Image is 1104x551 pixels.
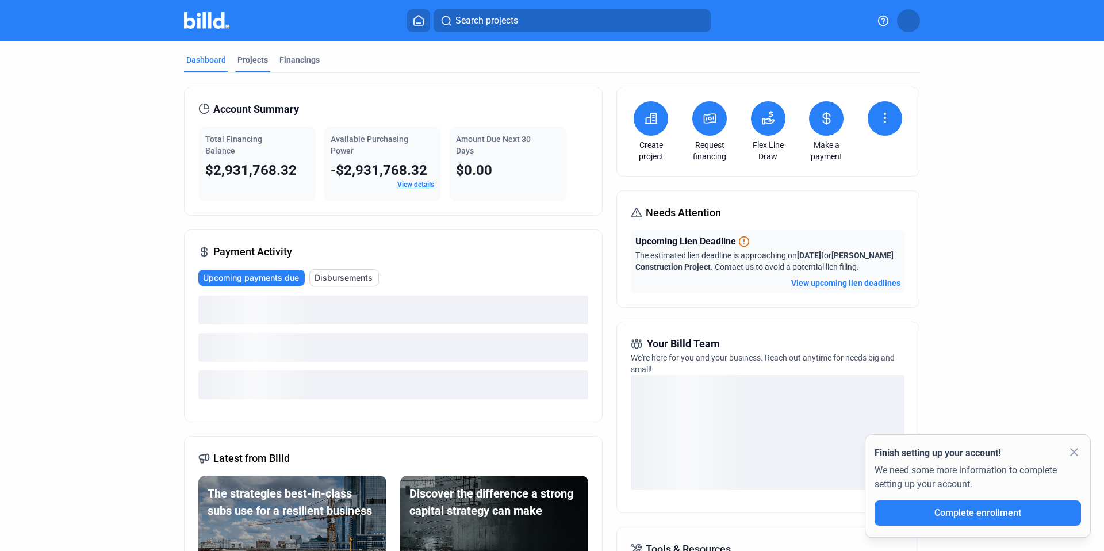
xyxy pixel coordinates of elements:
div: Dashboard [186,54,226,66]
div: loading [198,333,588,362]
span: [DATE] [797,251,821,260]
span: Latest from Billd [213,450,290,466]
span: -$2,931,768.32 [331,162,427,178]
div: loading [631,375,904,490]
span: Upcoming payments due [203,272,299,284]
span: Complete enrollment [934,507,1021,518]
span: Your Billd Team [647,336,720,352]
span: Payment Activity [213,244,292,260]
div: Projects [237,54,268,66]
button: Complete enrollment [875,500,1081,526]
span: Upcoming Lien Deadline [635,235,736,248]
span: Search projects [455,14,518,28]
span: Total Financing Balance [205,135,262,155]
a: Request financing [689,139,730,162]
span: Needs Attention [646,205,721,221]
div: The strategies best-in-class subs use for a resilient business [208,485,377,519]
span: Amount Due Next 30 Days [456,135,531,155]
span: Account Summary [213,101,299,117]
div: We need some more information to complete setting up your account. [875,460,1081,500]
button: Disbursements [309,269,379,286]
div: Finish setting up your account! [875,446,1081,460]
span: $0.00 [456,162,492,178]
div: loading [198,296,588,324]
span: We're here for you and your business. Reach out anytime for needs big and small! [631,353,895,374]
a: Make a payment [806,139,846,162]
div: Discover the difference a strong capital strategy can make [409,485,579,519]
mat-icon: close [1067,445,1081,459]
div: Financings [279,54,320,66]
span: The estimated lien deadline is approaching on for . Contact us to avoid a potential lien filing. [635,251,894,271]
button: View upcoming lien deadlines [791,277,900,289]
img: Billd Company Logo [184,12,229,29]
a: View details [397,181,434,189]
span: Disbursements [315,272,373,284]
button: Search projects [434,9,711,32]
a: Create project [631,139,671,162]
span: Available Purchasing Power [331,135,408,155]
a: Flex Line Draw [748,139,788,162]
div: loading [198,370,588,399]
button: Upcoming payments due [198,270,305,286]
span: $2,931,768.32 [205,162,297,178]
